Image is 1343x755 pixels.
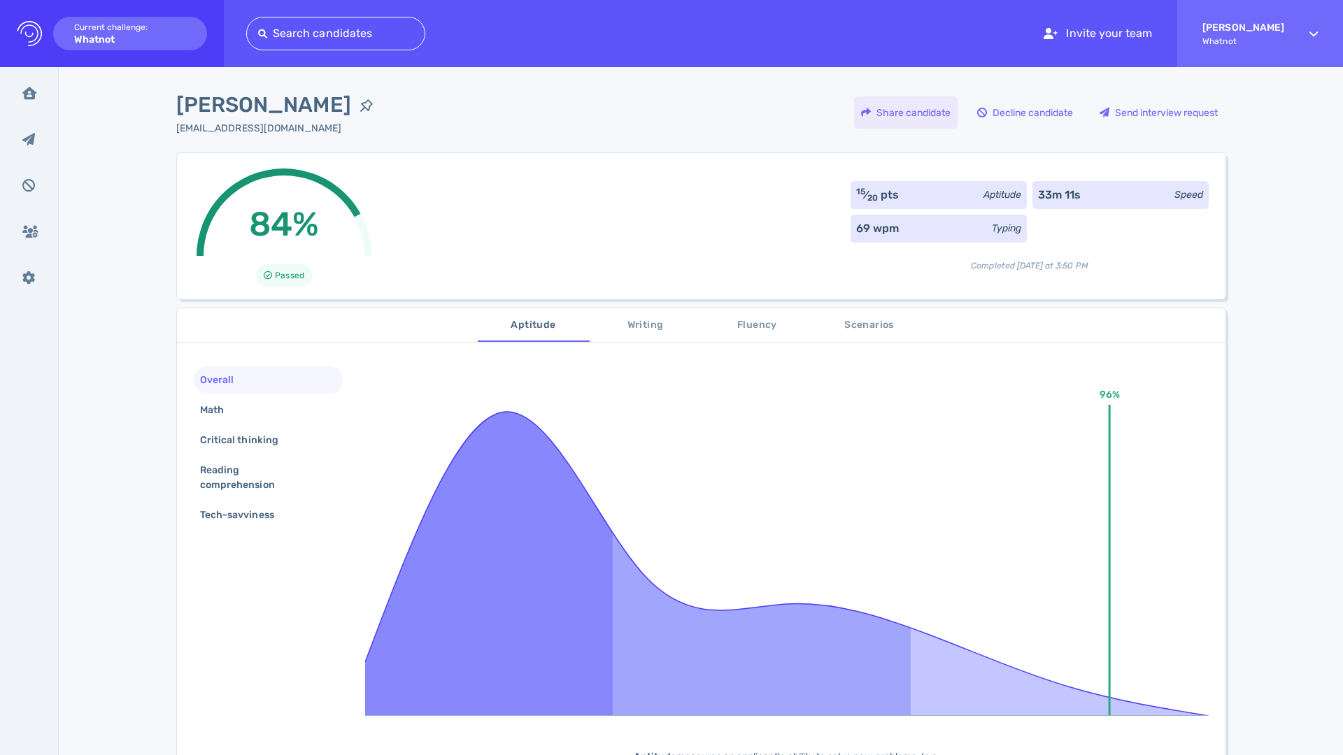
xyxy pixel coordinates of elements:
[856,187,900,203] div: ⁄ pts
[486,317,581,334] span: Aptitude
[275,267,304,284] span: Passed
[970,96,1080,129] div: Decline candidate
[249,204,319,244] span: 84%
[856,187,865,196] sup: 15
[176,121,382,136] div: Click to copy the email address
[1174,187,1203,202] div: Speed
[176,89,351,121] span: [PERSON_NAME]
[1092,96,1225,129] button: Send interview request
[969,96,1081,129] button: Decline candidate
[851,248,1209,272] div: Completed [DATE] at 3:50 PM
[197,400,241,420] div: Math
[1202,22,1284,34] strong: [PERSON_NAME]
[822,317,917,334] span: Scenarios
[197,460,328,495] div: Reading comprehension
[197,370,250,390] div: Overall
[867,193,878,203] sub: 20
[853,96,958,129] button: Share candidate
[1100,389,1120,401] text: 96%
[710,317,805,334] span: Fluency
[197,430,295,450] div: Critical thinking
[197,505,291,525] div: Tech-savviness
[1038,187,1081,203] div: 33m 11s
[854,96,958,129] div: Share candidate
[1202,36,1284,46] span: Whatnot
[983,187,1021,202] div: Aptitude
[992,221,1021,236] div: Typing
[1093,96,1225,129] div: Send interview request
[598,317,693,334] span: Writing
[856,220,899,237] div: 69 wpm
